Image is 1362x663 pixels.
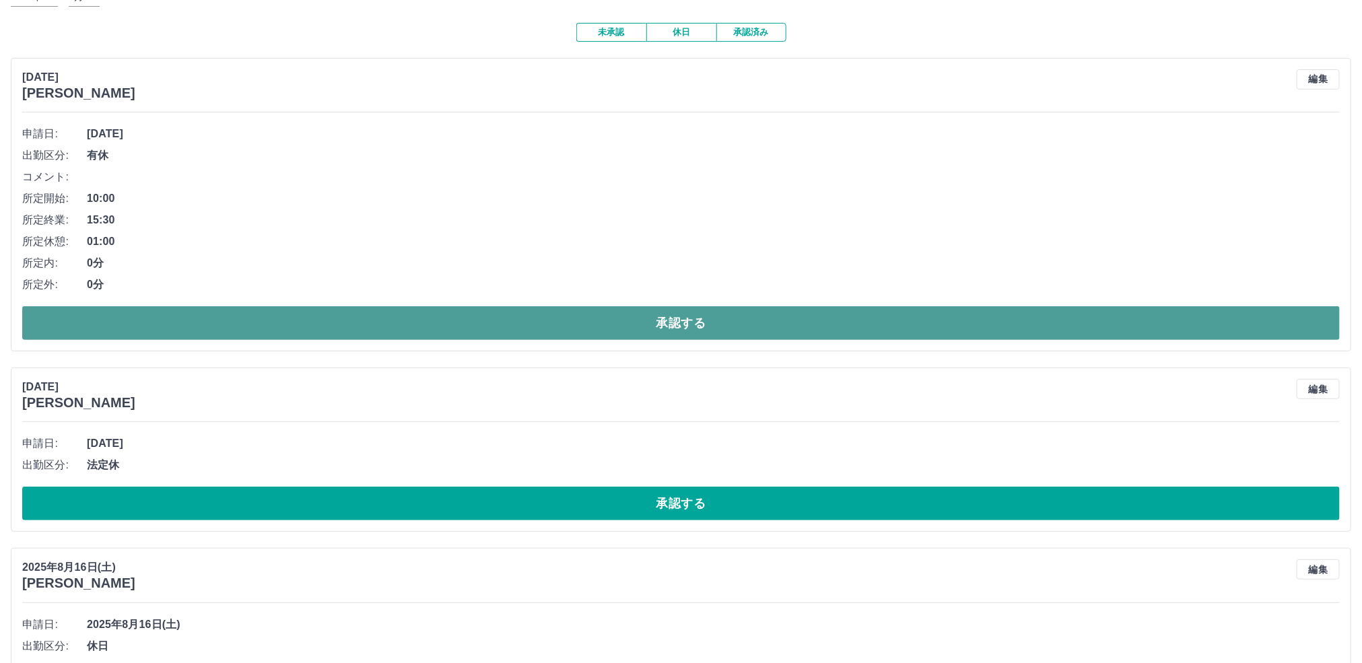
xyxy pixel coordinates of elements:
span: 有休 [87,147,1340,164]
span: 所定終業: [22,212,87,228]
button: 編集 [1297,69,1340,90]
span: 10:00 [87,190,1340,207]
h3: [PERSON_NAME] [22,575,135,591]
button: 未承認 [576,23,646,42]
span: 2025年8月16日(土) [87,617,1340,633]
span: コメント: [22,169,87,185]
span: 所定外: [22,277,87,293]
span: 所定開始: [22,190,87,207]
span: 0分 [87,255,1340,271]
span: 出勤区分: [22,147,87,164]
span: 法定休 [87,457,1340,473]
span: 01:00 [87,234,1340,250]
p: [DATE] [22,379,135,395]
span: 申請日: [22,435,87,452]
span: [DATE] [87,435,1340,452]
span: 0分 [87,277,1340,293]
button: 承認済み [716,23,786,42]
p: [DATE] [22,69,135,85]
button: 承認する [22,487,1340,520]
button: 編集 [1297,559,1340,580]
span: 所定内: [22,255,87,271]
button: 承認する [22,306,1340,340]
span: 申請日: [22,126,87,142]
button: 編集 [1297,379,1340,399]
button: 休日 [646,23,716,42]
span: [DATE] [87,126,1340,142]
span: 出勤区分: [22,457,87,473]
h3: [PERSON_NAME] [22,395,135,411]
p: 2025年8月16日(土) [22,559,135,575]
span: 所定休憩: [22,234,87,250]
span: 15:30 [87,212,1340,228]
span: 休日 [87,638,1340,654]
span: 申請日: [22,617,87,633]
h3: [PERSON_NAME] [22,85,135,101]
